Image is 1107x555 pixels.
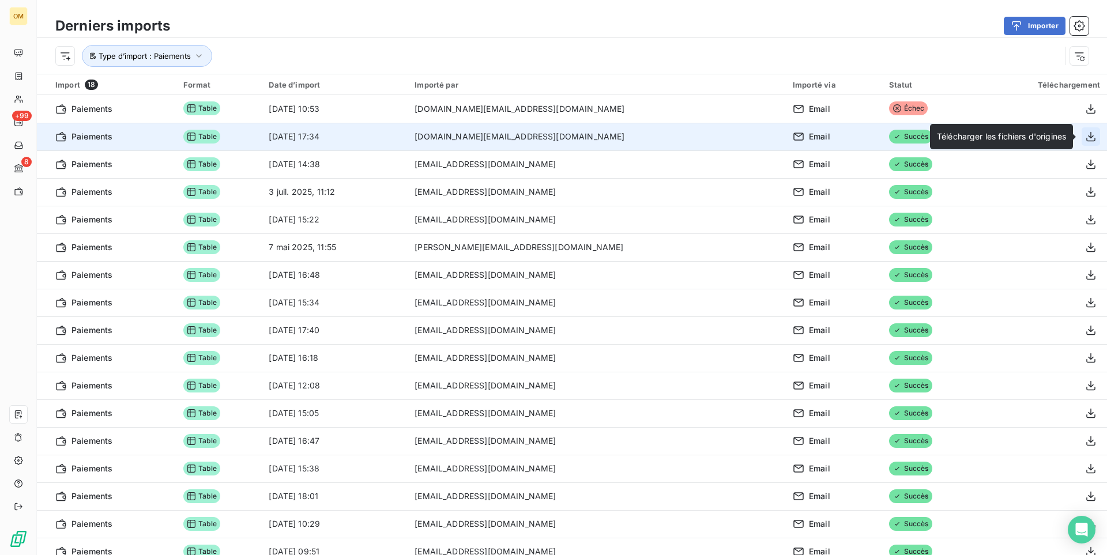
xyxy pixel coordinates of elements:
div: Statut [889,80,972,89]
td: [EMAIL_ADDRESS][DOMAIN_NAME] [408,261,786,289]
span: Paiements [71,269,112,281]
td: [EMAIL_ADDRESS][DOMAIN_NAME] [408,482,786,510]
button: Type d’import : Paiements [82,45,212,67]
td: [EMAIL_ADDRESS][DOMAIN_NAME] [408,178,786,206]
img: Logo LeanPay [9,530,28,548]
td: [EMAIL_ADDRESS][DOMAIN_NAME] [408,289,786,316]
span: Paiements [71,241,112,253]
td: [EMAIL_ADDRESS][DOMAIN_NAME] [408,427,786,455]
span: Table [183,351,220,365]
span: Paiements [71,324,112,336]
div: Importé par [415,80,779,89]
span: Table [183,185,220,199]
div: OM [9,7,28,25]
span: Échec [889,101,928,115]
span: Paiements [71,131,112,142]
td: 7 mai 2025, 11:55 [262,233,408,261]
td: [DATE] 18:01 [262,482,408,510]
span: Email [809,214,830,225]
td: [EMAIL_ADDRESS][DOMAIN_NAME] [408,344,786,372]
td: [DATE] 15:05 [262,399,408,427]
h3: Derniers imports [55,16,170,36]
span: Succès [889,517,932,531]
span: Succès [889,268,932,282]
td: [EMAIL_ADDRESS][DOMAIN_NAME] [408,455,786,482]
td: [DATE] 15:22 [262,206,408,233]
span: Email [809,103,830,115]
td: [DATE] 16:18 [262,344,408,372]
span: Table [183,323,220,337]
td: [EMAIL_ADDRESS][DOMAIN_NAME] [408,316,786,344]
span: Email [809,131,830,142]
span: Paiements [71,407,112,419]
span: Télécharger les fichiers d'origines [937,131,1066,141]
span: Email [809,352,830,364]
span: +99 [12,111,32,121]
span: Table [183,379,220,392]
span: Table [183,130,220,144]
td: [DATE] 17:34 [262,123,408,150]
td: [EMAIL_ADDRESS][DOMAIN_NAME] [408,206,786,233]
span: Succès [889,296,932,309]
span: 8 [21,157,32,167]
td: [EMAIL_ADDRESS][DOMAIN_NAME] [408,510,786,538]
td: [EMAIL_ADDRESS][DOMAIN_NAME] [408,150,786,178]
span: Succès [889,323,932,337]
td: [DATE] 15:38 [262,455,408,482]
td: [DATE] 14:38 [262,150,408,178]
span: Email [809,324,830,336]
td: [DATE] 10:29 [262,510,408,538]
span: Succès [889,434,932,448]
span: Succès [889,157,932,171]
div: Date d’import [269,80,401,89]
span: Email [809,463,830,474]
div: Format [183,80,255,89]
span: Email [809,380,830,391]
td: 3 juil. 2025, 11:12 [262,178,408,206]
td: [DOMAIN_NAME][EMAIL_ADDRESS][DOMAIN_NAME] [408,95,786,123]
span: Paiements [71,186,112,198]
span: Email [809,269,830,281]
span: Email [809,241,830,253]
span: Paiements [71,352,112,364]
div: Import [55,80,170,90]
span: Table [183,296,220,309]
span: Email [809,435,830,447]
span: Succès [889,379,932,392]
span: Table [183,462,220,475]
span: Email [809,186,830,198]
span: Succès [889,240,932,254]
span: Table [183,213,220,226]
span: Paiements [71,435,112,447]
td: [DATE] 10:53 [262,95,408,123]
span: Email [809,518,830,530]
span: Table [183,489,220,503]
span: Succès [889,489,932,503]
span: Paiements [71,297,112,308]
span: Succès [889,213,932,226]
span: Type d’import : Paiements [99,51,191,61]
td: [DATE] 16:48 [262,261,408,289]
span: Succès [889,406,932,420]
span: Table [183,240,220,254]
td: [EMAIL_ADDRESS][DOMAIN_NAME] [408,372,786,399]
span: Email [809,407,830,419]
span: Succès [889,185,932,199]
span: Table [183,268,220,282]
span: Succès [889,462,932,475]
span: Paiements [71,490,112,502]
span: 18 [85,80,98,90]
span: Succès [889,351,932,365]
td: [DOMAIN_NAME][EMAIL_ADDRESS][DOMAIN_NAME] [408,123,786,150]
span: Paiements [71,158,112,170]
span: Table [183,517,220,531]
span: Table [183,406,220,420]
span: Table [183,157,220,171]
div: Open Intercom Messenger [1068,516,1095,543]
span: Paiements [71,380,112,391]
span: Paiements [71,214,112,225]
span: Paiements [71,463,112,474]
td: [PERSON_NAME][EMAIL_ADDRESS][DOMAIN_NAME] [408,233,786,261]
span: Table [183,434,220,448]
div: Importé via [793,80,875,89]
